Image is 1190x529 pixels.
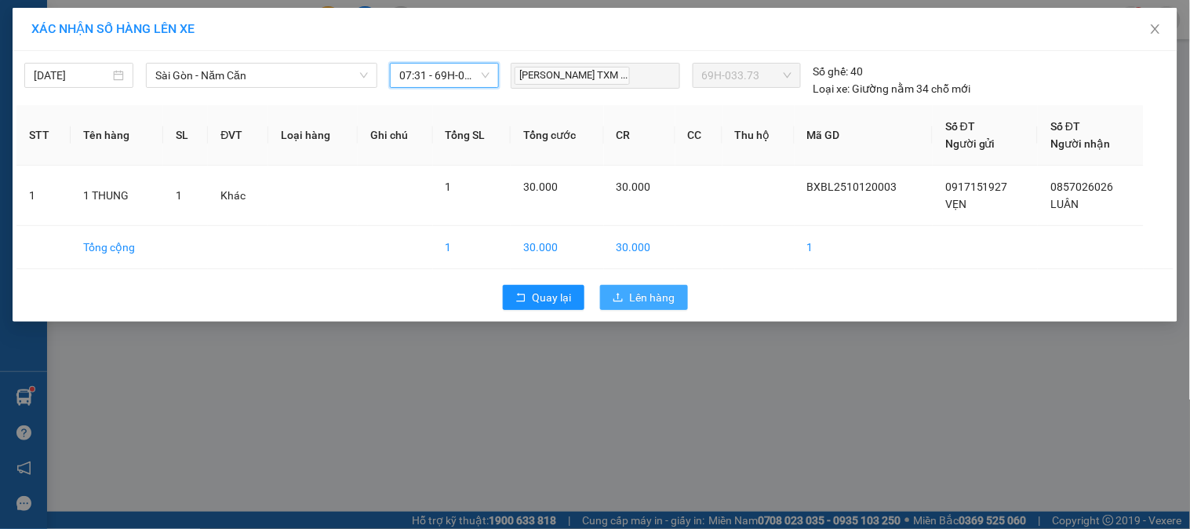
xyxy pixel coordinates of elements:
span: upload [613,292,624,305]
th: Tổng cước [511,105,604,166]
th: Loại hàng [268,105,358,166]
span: Loại xe: [813,80,850,97]
td: 1 THUNG [71,166,162,226]
th: Ghi chú [358,105,433,166]
span: Số ghế: [813,63,849,80]
span: 0857026026 [1050,181,1113,193]
span: XÁC NHẬN SỐ HÀNG LÊN XE [31,21,195,36]
span: Số ĐT [945,120,975,133]
div: Giường nằm 34 chỗ mới [813,80,971,97]
th: Thu hộ [722,105,795,166]
span: 07:31 - 69H-033.73 [399,64,489,87]
div: 40 [813,63,864,80]
td: Tổng cộng [71,226,162,269]
td: 1 [16,166,71,226]
span: down [359,71,369,80]
th: STT [16,105,71,166]
span: Quay lại [533,289,572,306]
span: VẸN [945,198,966,210]
td: Khác [208,166,268,226]
th: ĐVT [208,105,268,166]
span: 69H-033.73 [702,64,792,87]
span: rollback [515,292,526,305]
span: 1 [176,189,182,202]
td: 30.000 [604,226,675,269]
span: Người nhận [1050,137,1110,150]
button: Close [1134,8,1177,52]
th: Tổng SL [433,105,511,166]
span: Số ĐT [1050,120,1080,133]
td: 1 [433,226,511,269]
th: CR [604,105,675,166]
th: Tên hàng [71,105,162,166]
th: CC [675,105,722,166]
span: 30.000 [617,181,651,193]
th: Mã GD [795,105,933,166]
td: 30.000 [511,226,604,269]
span: 0917151927 [945,181,1008,193]
th: SL [163,105,209,166]
span: Sài Gòn - Năm Căn [155,64,368,87]
button: rollbackQuay lại [503,285,584,310]
span: Người gửi [945,137,995,150]
span: 30.000 [523,181,558,193]
span: close [1149,23,1162,35]
td: 1 [795,226,933,269]
span: [PERSON_NAME] TXM ... [515,67,630,85]
span: Lên hàng [630,289,675,306]
span: BXBL2510120003 [807,181,897,193]
span: LUÂN [1050,198,1079,210]
input: 12/10/2025 [34,67,110,84]
button: uploadLên hàng [600,285,688,310]
span: 1 [446,181,452,193]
